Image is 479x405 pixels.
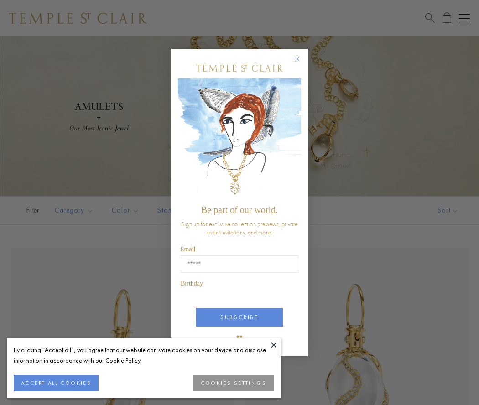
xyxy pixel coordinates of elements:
[181,255,298,273] input: Email
[181,280,203,287] span: Birthday
[230,329,249,347] img: TSC
[196,65,283,72] img: Temple St. Clair
[296,58,307,69] button: Close dialog
[14,375,99,391] button: ACCEPT ALL COOKIES
[180,246,195,253] span: Email
[201,205,278,215] span: Be part of our world.
[181,220,298,236] span: Sign up for exclusive collection previews, private event invitations, and more.
[196,308,283,327] button: SUBSCRIBE
[178,78,301,200] img: c4a9eb12-d91a-4d4a-8ee0-386386f4f338.jpeg
[193,375,274,391] button: COOKIES SETTINGS
[14,345,274,366] div: By clicking “Accept all”, you agree that our website can store cookies on your device and disclos...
